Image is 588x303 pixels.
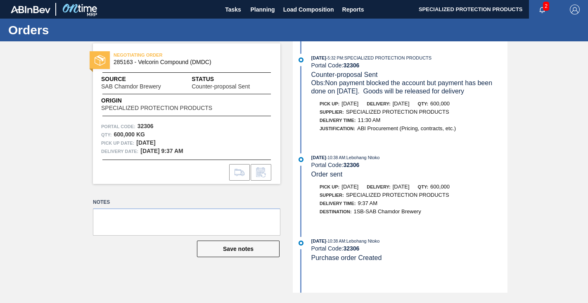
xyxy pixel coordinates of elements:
[326,155,345,160] span: - 10:38 AM
[543,2,549,11] span: 2
[101,139,134,147] span: Pick up Date:
[357,125,456,131] span: ABI Procurement (Pricing, contracts, etc.)
[299,157,303,162] img: atual
[358,117,380,123] span: 11:30 AM
[251,164,271,181] div: Inform order change
[343,245,359,252] strong: 32306
[320,101,339,106] span: Pick up:
[320,110,344,115] span: Supplier:
[140,148,183,154] strong: [DATE] 9:37 AM
[311,79,494,95] span: Obs: Non payment blocked the account but payment has been done on [DATE]. Goods will be released ...
[367,101,390,106] span: Delivery:
[101,105,212,111] span: SPECIALIZED PROTECTION PRODUCTS
[311,245,507,252] div: Portal Code:
[343,62,359,69] strong: 32306
[229,164,250,181] div: Go to Load Composition
[114,59,263,65] span: 285163 - Velcorin Compound (DMDC)
[345,155,380,160] span: : Lebohang Ntoko
[311,62,507,69] div: Portal Code:
[320,118,356,123] span: Delivery Time :
[346,109,449,115] span: SPECIALIZED PROTECTION PRODUCTS
[311,155,326,160] span: [DATE]
[393,184,410,190] span: [DATE]
[346,192,449,198] span: SPECIALIZED PROTECTION PRODUCTS
[95,55,105,66] img: status
[192,75,272,84] span: Status
[114,51,229,59] span: NEGOTIATING ORDER
[320,184,339,189] span: Pick up:
[8,25,155,35] h1: Orders
[320,126,355,131] span: Justification:
[311,171,343,178] span: Order sent
[326,239,345,243] span: - 10:38 AM
[418,101,428,106] span: Qty:
[430,184,450,190] span: 600,000
[311,71,378,78] span: Counter-proposal Sent
[570,5,580,14] img: Logout
[197,241,280,257] button: Save notes
[251,5,275,14] span: Planning
[358,200,377,206] span: 9:37 AM
[311,55,326,60] span: [DATE]
[299,57,303,62] img: atual
[11,6,50,13] img: TNhmsLtSVTkK8tSr43FrP2fwEKptu5GPRR3wAAAABJRU5ErkJggg==
[101,122,135,131] span: Portal Code:
[430,100,450,107] span: 600,000
[367,184,390,189] span: Delivery:
[224,5,242,14] span: Tasks
[101,147,138,155] span: Delivery Date:
[320,201,356,206] span: Delivery Time :
[418,184,428,189] span: Qty:
[114,131,145,138] strong: 600,000 KG
[299,241,303,246] img: atual
[311,254,382,261] span: Purchase order Created
[393,100,410,107] span: [DATE]
[101,84,161,90] span: SAB Chamdor Brewery
[342,5,364,14] span: Reports
[343,162,359,168] strong: 32306
[320,193,344,198] span: Supplier:
[101,75,186,84] span: Source
[283,5,334,14] span: Load Composition
[138,123,154,129] strong: 32306
[345,239,380,243] span: : Lebohang Ntoko
[341,184,358,190] span: [DATE]
[192,84,250,90] span: Counter-proposal Sent
[341,100,358,107] span: [DATE]
[311,162,507,168] div: Portal Code:
[101,96,233,105] span: Origin
[311,239,326,243] span: [DATE]
[320,209,351,214] span: Destination:
[529,4,555,15] button: Notifications
[101,131,111,139] span: Qty :
[326,56,343,60] span: - 5:32 PM
[343,55,432,60] span: : SPECIALIZED PROTECTION PRODUCTS
[136,139,155,146] strong: [DATE]
[93,196,280,208] label: Notes
[353,208,421,215] span: 1SB-SAB Chamdor Brewery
